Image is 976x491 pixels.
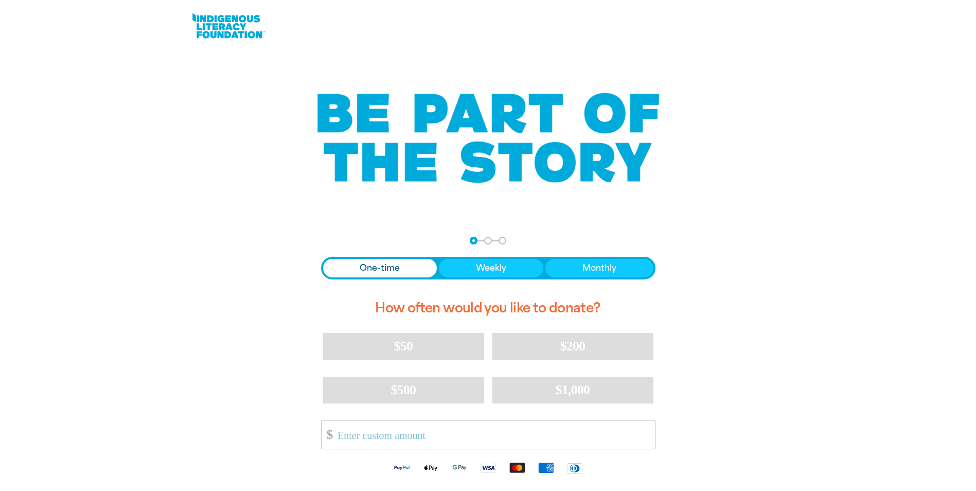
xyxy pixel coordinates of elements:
span: One-time [360,262,400,274]
span: Monthly [582,262,616,274]
img: Apple Pay logo [416,462,445,474]
button: Navigate to step 2 of 3 to enter your details [484,237,492,244]
button: $500 [323,377,484,404]
button: Monthly [545,259,653,277]
div: Donation frequency [321,257,655,279]
span: Weekly [476,262,506,274]
img: American Express logo [531,462,560,474]
div: Available payment methods [321,453,655,482]
h2: How often would you like to donate? [321,292,655,325]
span: $50 [394,339,413,354]
span: $500 [391,382,416,397]
span: $ [322,423,333,446]
button: $1,000 [492,377,653,404]
span: $200 [560,339,585,354]
button: $200 [492,333,653,360]
button: $50 [323,333,484,360]
button: Navigate to step 3 of 3 to enter your payment details [499,237,506,244]
button: Navigate to step 1 of 3 to enter your donation amount [470,237,477,244]
img: Be part of the story [308,73,668,204]
button: One-time [323,259,437,277]
img: Google Pay logo [445,462,474,474]
span: $1,000 [556,382,590,397]
button: Weekly [439,259,543,277]
img: Paypal logo [387,462,416,474]
input: Enter custom amount [330,420,654,449]
img: Mastercard logo [503,462,531,474]
img: Diners Club logo [560,462,589,474]
img: Visa logo [474,462,503,474]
